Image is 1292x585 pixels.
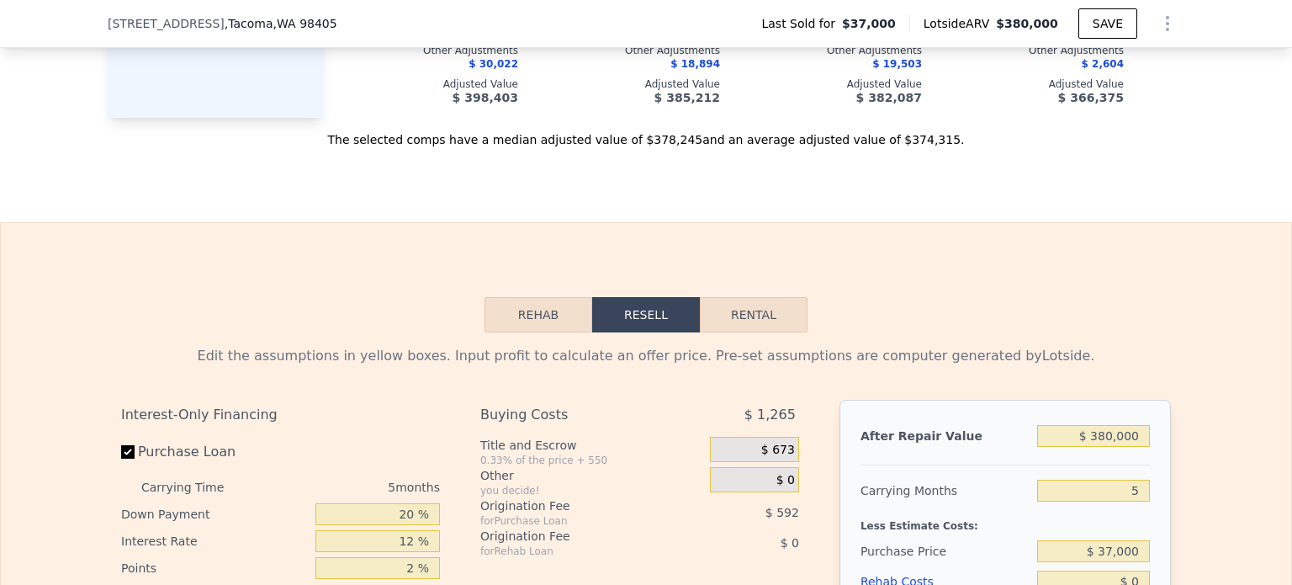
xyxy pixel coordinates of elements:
[1058,91,1124,104] span: $ 366,375
[747,44,922,57] div: Other Adjustments
[484,297,592,332] button: Rehab
[225,15,337,32] span: , Tacoma
[121,346,1171,366] div: Edit the assumptions in yellow boxes. Input profit to calculate an offer price. Pre-set assumptio...
[480,528,668,545] div: Origination Fee
[480,484,703,497] div: you decide!
[343,44,518,57] div: Other Adjustments
[480,400,668,430] div: Buying Costs
[480,497,668,514] div: Origination Fee
[1078,8,1137,39] button: SAVE
[343,77,518,91] div: Adjusted Value
[860,421,1030,451] div: After Repair Value
[592,297,700,332] button: Resell
[121,437,309,467] label: Purchase Loan
[480,545,668,558] div: for Rehab Loan
[141,474,251,501] div: Carrying Time
[872,58,922,70] span: $ 19,503
[108,15,225,32] span: [STREET_ADDRESS]
[744,400,796,430] span: $ 1,265
[121,528,309,555] div: Interest Rate
[996,17,1058,30] span: $380,000
[545,77,720,91] div: Adjusted Value
[949,44,1124,57] div: Other Adjustments
[860,506,1150,536] div: Less Estimate Costs:
[761,15,842,32] span: Last Sold for
[121,445,135,459] input: Purchase Loan
[949,77,1124,91] div: Adjusted Value
[1151,7,1184,40] button: Show Options
[480,467,703,484] div: Other
[924,15,996,32] span: Lotside ARV
[654,91,720,104] span: $ 385,212
[121,555,309,582] div: Points
[860,536,1030,566] div: Purchase Price
[776,473,795,488] span: $ 0
[781,536,799,550] span: $ 0
[121,501,309,528] div: Down Payment
[273,17,337,30] span: , WA 98405
[108,118,1184,148] div: The selected comps have a median adjusted value of $378,245 and an average adjusted value of $374...
[842,15,896,32] span: $37,000
[700,297,807,332] button: Rental
[670,58,720,70] span: $ 18,894
[761,443,795,458] span: $ 673
[856,91,922,104] span: $ 382,087
[480,514,668,528] div: for Purchase Loan
[480,437,703,454] div: Title and Escrow
[747,77,922,91] div: Adjusted Value
[545,44,720,57] div: Other Adjustments
[469,58,518,70] span: $ 30,022
[765,506,799,519] span: $ 592
[480,454,703,467] div: 0.33% of the price + 550
[1082,58,1124,70] span: $ 2,604
[860,476,1030,506] div: Carrying Months
[257,474,440,501] div: 5 months
[121,400,440,430] div: Interest-Only Financing
[453,91,518,104] span: $ 398,403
